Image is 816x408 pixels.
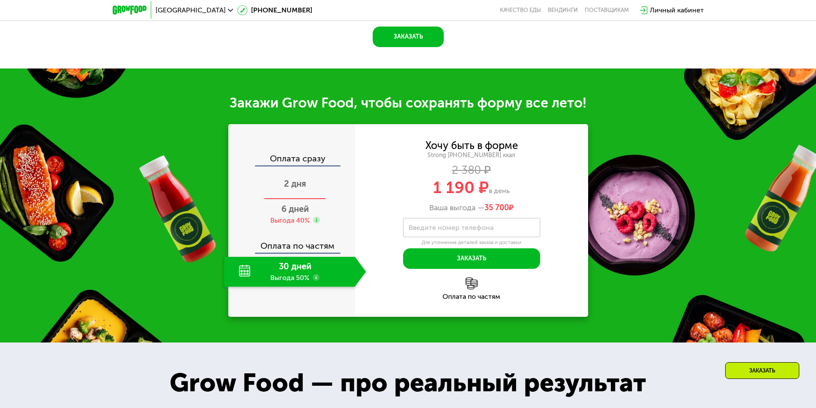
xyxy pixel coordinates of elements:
label: Введите номер телефона [409,225,493,230]
div: 2 380 ₽ [355,166,588,175]
div: Хочу быть в форме [425,141,518,150]
span: [GEOGRAPHIC_DATA] [155,7,226,14]
a: Вендинги [548,7,578,14]
img: l6xcnZfty9opOoJh.png [466,277,478,289]
div: Оплата по частям [355,293,588,300]
a: Качество еды [500,7,541,14]
div: Для уточнения деталей заказа и доставки [403,239,540,246]
div: Grow Food — про реальный результат [151,363,665,402]
div: Личный кабинет [650,5,704,15]
button: Заказать [373,27,444,47]
div: Заказать [725,362,799,379]
span: ₽ [484,203,514,213]
div: Оплата сразу [229,154,355,165]
span: в день [489,187,510,195]
div: Strong [PHONE_NUMBER] ккал [355,152,588,159]
span: 2 дня [284,179,306,189]
div: Ваша выгода — [355,203,588,213]
span: 35 700 [484,203,509,212]
span: 6 дней [281,204,309,214]
div: Выгода 40% [270,216,310,225]
div: Оплата по частям [229,233,355,253]
a: [PHONE_NUMBER] [237,5,312,15]
button: Заказать [403,248,540,269]
span: 1 190 ₽ [433,178,489,197]
div: поставщикам [585,7,629,14]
